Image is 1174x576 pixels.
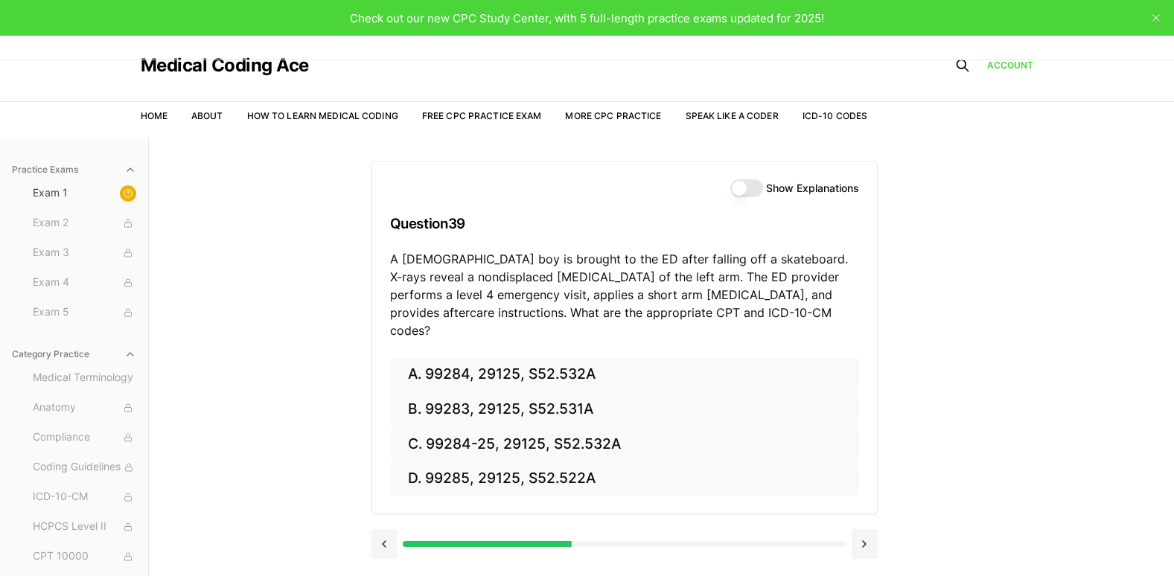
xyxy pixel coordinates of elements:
[803,110,867,121] a: ICD-10 Codes
[27,455,142,479] button: Coding Guidelines
[565,110,661,121] a: More CPC Practice
[27,271,142,295] button: Exam 4
[390,250,859,339] p: A [DEMOGRAPHIC_DATA] boy is brought to the ED after falling off a skateboard. X-rays reveal a non...
[247,110,398,121] a: How to Learn Medical Coding
[1144,6,1168,30] button: close
[27,211,142,235] button: Exam 2
[390,357,859,392] button: A. 99284, 29125, S52.532A
[33,370,136,386] span: Medical Terminology
[27,426,142,449] button: Compliance
[33,548,136,565] span: CPT 10000
[686,110,779,121] a: Speak Like a Coder
[33,489,136,505] span: ICD-10-CM
[390,461,859,496] button: D. 99285, 29125, S52.522A
[33,459,136,476] span: Coding Guidelines
[390,202,859,246] h3: Question 39
[27,515,142,539] button: HCPCS Level II
[27,396,142,420] button: Anatomy
[27,366,142,390] button: Medical Terminology
[27,485,142,509] button: ICD-10-CM
[141,57,309,74] a: Medical Coding Ace
[33,519,136,535] span: HCPCS Level II
[6,158,142,182] button: Practice Exams
[27,545,142,569] button: CPT 10000
[33,275,136,291] span: Exam 4
[27,301,142,324] button: Exam 5
[766,183,859,193] label: Show Explanations
[33,304,136,321] span: Exam 5
[987,59,1034,72] a: Account
[33,245,136,261] span: Exam 3
[141,110,168,121] a: Home
[422,110,542,121] a: Free CPC Practice Exam
[390,392,859,427] button: B. 99283, 29125, S52.531A
[390,426,859,461] button: C. 99284-25, 29125, S52.532A
[33,215,136,231] span: Exam 2
[6,342,142,366] button: Category Practice
[33,429,136,446] span: Compliance
[27,182,142,205] button: Exam 1
[27,241,142,265] button: Exam 3
[33,400,136,416] span: Anatomy
[191,110,223,121] a: About
[33,185,136,202] span: Exam 1
[350,11,824,25] span: Check out our new CPC Study Center, with 5 full-length practice exams updated for 2025!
